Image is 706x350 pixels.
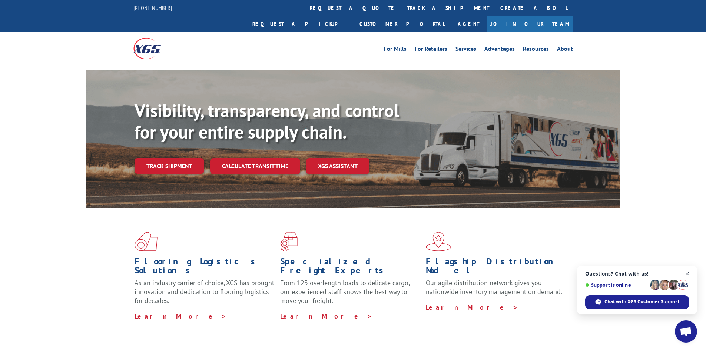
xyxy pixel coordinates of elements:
div: Open chat [675,320,697,343]
a: For Mills [384,46,407,54]
img: xgs-icon-flagship-distribution-model-red [426,232,451,251]
span: Support is online [585,282,647,288]
span: Questions? Chat with us! [585,271,689,277]
a: Learn More > [280,312,372,320]
span: Our agile distribution network gives you nationwide inventory management on demand. [426,279,562,296]
b: Visibility, transparency, and control for your entire supply chain. [135,99,399,143]
a: Services [455,46,476,54]
a: Agent [450,16,487,32]
img: xgs-icon-total-supply-chain-intelligence-red [135,232,158,251]
h1: Flooring Logistics Solutions [135,257,275,279]
a: Learn More > [426,303,518,311]
a: Advantages [484,46,515,54]
p: From 123 overlength loads to delicate cargo, our experienced staff knows the best way to move you... [280,279,420,311]
a: About [557,46,573,54]
h1: Flagship Distribution Model [426,257,566,279]
a: Calculate transit time [210,158,300,174]
a: Join Our Team [487,16,573,32]
a: Request a pickup [247,16,354,32]
a: [PHONE_NUMBER] [133,4,172,11]
img: xgs-icon-focused-on-flooring-red [280,232,298,251]
a: Learn More > [135,312,227,320]
div: Chat with XGS Customer Support [585,295,689,309]
h1: Specialized Freight Experts [280,257,420,279]
a: Customer Portal [354,16,450,32]
a: Track shipment [135,158,204,174]
span: As an industry carrier of choice, XGS has brought innovation and dedication to flooring logistics... [135,279,274,305]
a: Resources [523,46,549,54]
a: XGS ASSISTANT [306,158,369,174]
span: Chat with XGS Customer Support [604,299,679,305]
span: Close chat [683,269,692,279]
a: For Retailers [415,46,447,54]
